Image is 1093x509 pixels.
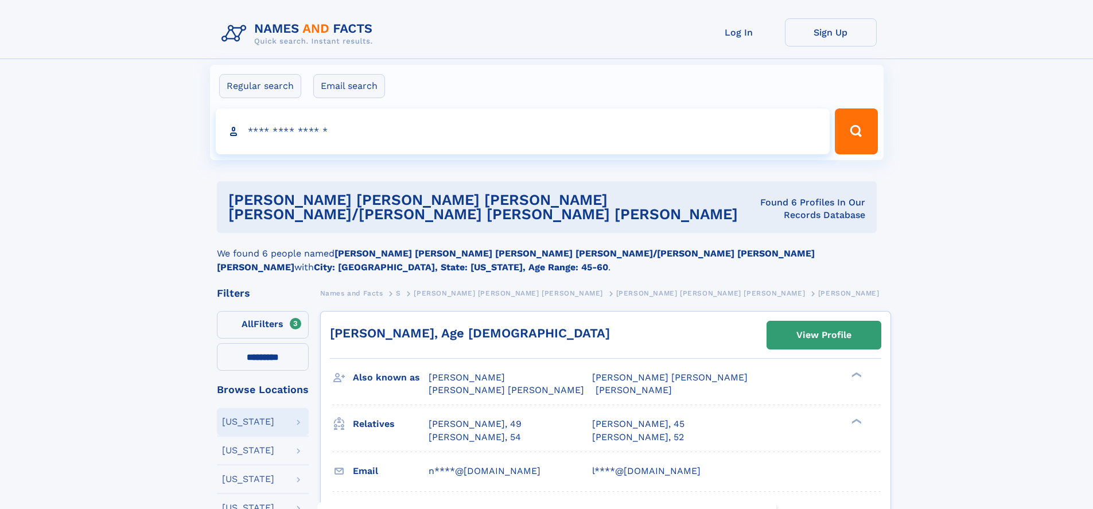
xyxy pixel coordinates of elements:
span: [PERSON_NAME] [818,289,880,297]
a: [PERSON_NAME], 45 [592,418,684,430]
label: Filters [217,311,309,339]
b: City: [GEOGRAPHIC_DATA], State: [US_STATE], Age Range: 45-60 [314,262,608,273]
a: [PERSON_NAME] [PERSON_NAME] [PERSON_NAME] [414,286,603,300]
div: We found 6 people named with . [217,233,877,274]
a: Log In [693,18,785,46]
button: Search Button [835,108,877,154]
div: Filters [217,288,309,298]
input: search input [216,108,830,154]
a: [PERSON_NAME], 49 [429,418,522,430]
a: View Profile [767,321,881,349]
h1: [PERSON_NAME] [PERSON_NAME] [PERSON_NAME] [PERSON_NAME]/[PERSON_NAME] [PERSON_NAME] [PERSON_NAME] [228,193,754,222]
img: Logo Names and Facts [217,18,382,49]
label: Email search [313,74,385,98]
a: Sign Up [785,18,877,46]
span: S [396,289,401,297]
b: [PERSON_NAME] [PERSON_NAME] [PERSON_NAME] [PERSON_NAME]/[PERSON_NAME] [PERSON_NAME] [PERSON_NAME] [217,248,815,273]
div: ❯ [849,418,862,425]
div: Found 6 Profiles In Our Records Database [753,196,865,222]
a: S [396,286,401,300]
a: [PERSON_NAME], Age [DEMOGRAPHIC_DATA] [330,326,610,340]
label: Regular search [219,74,301,98]
a: [PERSON_NAME], 54 [429,431,521,444]
a: [PERSON_NAME], 52 [592,431,684,444]
div: ❯ [849,371,862,379]
h3: Email [353,461,429,481]
span: [PERSON_NAME] [429,372,505,383]
span: [PERSON_NAME] [PERSON_NAME] [429,384,584,395]
a: [PERSON_NAME] [PERSON_NAME] [PERSON_NAME] [616,286,806,300]
a: Names and Facts [320,286,383,300]
span: All [242,318,254,329]
div: Browse Locations [217,384,309,395]
span: [PERSON_NAME] [PERSON_NAME] [592,372,748,383]
div: [US_STATE] [222,417,274,426]
h3: Also known as [353,368,429,387]
div: [US_STATE] [222,446,274,455]
span: [PERSON_NAME] [596,384,672,395]
h3: Relatives [353,414,429,434]
div: View Profile [796,322,851,348]
span: [PERSON_NAME] [PERSON_NAME] [PERSON_NAME] [414,289,603,297]
span: [PERSON_NAME] [PERSON_NAME] [PERSON_NAME] [616,289,806,297]
div: [US_STATE] [222,475,274,484]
